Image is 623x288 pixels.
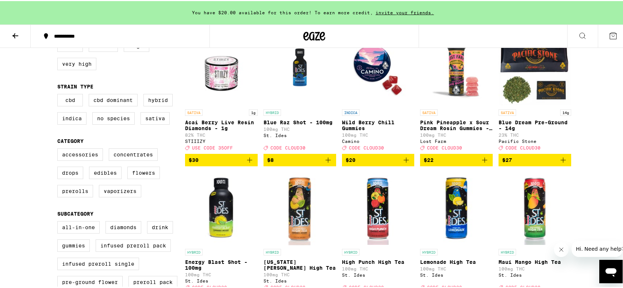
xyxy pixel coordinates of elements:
label: Diamonds [105,220,141,232]
label: CBD [57,93,83,105]
p: Maui Mango High Tea [499,258,571,264]
span: CODE CLOUD30 [349,144,384,149]
p: 23% THC [499,132,571,136]
div: St. Ides [264,277,336,282]
label: Indica [57,111,86,124]
a: Open page for Pink Pineapple x Sour Dream Rosin Gummies - 100mg from Lost Farm [420,31,493,153]
iframe: Message from company [572,240,623,256]
p: High Punch High Tea [342,258,415,264]
label: Infused Preroll Pack [96,238,171,251]
div: St. Ides [499,272,571,276]
p: 100mg THC [264,126,336,130]
button: Add to bag [264,153,336,165]
p: HYBRID [264,248,281,254]
div: St. Ides [264,132,336,137]
p: 1g [249,108,258,115]
p: 14g [560,108,571,115]
label: Flowers [127,166,160,178]
p: HYBRID [185,248,203,254]
div: Lost Farm [420,138,493,143]
p: SATIVA [499,108,516,115]
label: Drink [147,220,173,232]
a: Open page for Blue Dream Pre-Ground - 14g from Pacific Stone [499,31,571,153]
label: Drops [57,166,83,178]
p: Acai Berry Live Resin Diamonds - 1g [185,118,258,130]
p: 100mg THC [185,271,258,276]
span: $20 [346,156,355,162]
img: Lost Farm - Pink Pineapple x Sour Dream Rosin Gummies - 100mg [420,31,493,105]
label: Concentrates [109,147,158,160]
legend: Category [57,137,84,143]
p: 100mg THC [342,132,415,136]
p: Blue Dream Pre-Ground - 14g [499,118,571,130]
label: Prerolls [57,184,93,196]
span: invite your friends. [373,9,437,14]
a: Open page for Acai Berry Live Resin Diamonds - 1g from STIIIZY [185,31,258,153]
label: Accessories [57,147,103,160]
p: Wild Berry Chill Gummies [342,118,415,130]
label: Gummies [57,238,90,251]
img: St. Ides - Maui Mango High Tea [499,171,571,244]
button: Add to bag [185,153,258,165]
p: HYBRID [342,248,359,254]
label: Infused Preroll Single [57,257,139,269]
button: Add to bag [499,153,571,165]
label: CBD Dominant [89,93,138,105]
button: Add to bag [420,153,493,165]
div: Pacific Stone [499,138,571,143]
label: Hybrid [143,93,173,105]
button: Add to bag [342,153,415,165]
span: $27 [502,156,512,162]
img: St. Ides - Energy Blast Shot - 100mg [185,171,258,244]
iframe: Close message [554,241,569,256]
img: Pacific Stone - Blue Dream Pre-Ground - 14g [499,31,571,105]
a: Open page for Wild Berry Chill Gummies from Camino [342,31,415,153]
label: Preroll Pack [128,275,177,287]
p: 100mg THC [420,132,493,136]
p: SATIVA [420,108,438,115]
span: $22 [424,156,434,162]
div: St. Ides [342,272,415,276]
div: STIIIZY [185,138,258,143]
label: Edibles [89,166,122,178]
p: Lemonade High Tea [420,258,493,264]
span: Hi. Need any help? [4,5,53,11]
p: 82% THC [185,132,258,136]
span: CODE CLOUD30 [427,144,462,149]
iframe: Button to launch messaging window [599,259,623,282]
p: 100mg THC [499,265,571,270]
div: St. Ides [420,272,493,276]
img: St. Ides - Lemonade High Tea [420,171,493,244]
legend: Subcategory [57,210,93,216]
div: Camino [342,138,415,143]
p: Blue Raz Shot - 100mg [264,118,336,124]
p: HYBRID [420,248,438,254]
p: SATIVA [185,108,203,115]
legend: Strain Type [57,83,93,88]
a: Open page for Blue Raz Shot - 100mg from St. Ides [264,31,336,153]
p: Energy Blast Shot - 100mg [185,258,258,270]
label: Vaporizers [99,184,141,196]
span: USE CODE 35OFF [192,144,233,149]
span: $30 [189,156,199,162]
span: CODE CLOUD30 [270,144,305,149]
img: St. Ides - Blue Raz Shot - 100mg [264,31,336,105]
p: 100mg THC [342,265,415,270]
p: HYBRID [264,108,281,115]
p: HYBRID [499,248,516,254]
p: 100mg THC [264,271,336,276]
div: St. Ides [185,277,258,282]
p: INDICA [342,108,359,115]
label: Very High [57,57,96,69]
label: No Species [92,111,135,124]
span: You have $20.00 available for this order! To earn more credit, [192,9,373,14]
span: CODE CLOUD30 [505,144,541,149]
p: 100mg THC [420,265,493,270]
span: $8 [267,156,274,162]
p: Pink Pineapple x Sour Dream Rosin Gummies - 100mg [420,118,493,130]
img: St. Ides - High Punch High Tea [342,171,415,244]
label: All-In-One [57,220,100,232]
img: St. Ides - Georgia Peach High Tea [264,171,336,244]
p: [US_STATE][PERSON_NAME] High Tea [264,258,336,270]
img: STIIIZY - Acai Berry Live Resin Diamonds - 1g [185,31,258,105]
